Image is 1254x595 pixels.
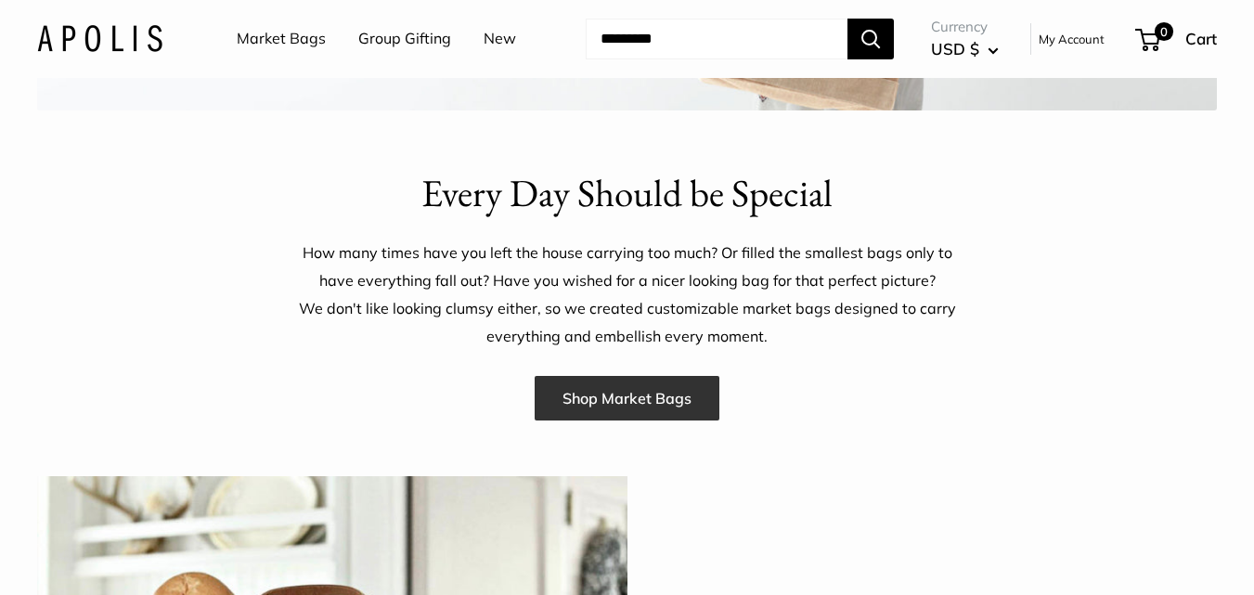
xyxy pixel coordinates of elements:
span: Currency [931,14,999,40]
span: Cart [1185,29,1217,48]
button: Search [847,19,894,59]
a: 0 Cart [1137,24,1217,54]
img: Apolis [37,25,162,52]
p: How many times have you left the house carrying too much? Or filled the smallest bags only to hav... [293,239,962,351]
a: My Account [1039,28,1105,50]
span: 0 [1155,22,1173,41]
a: Market Bags [237,25,326,53]
input: Search... [586,19,847,59]
button: USD $ [931,34,999,64]
span: USD $ [931,39,979,58]
a: Shop Market Bags [535,376,719,420]
a: Group Gifting [358,25,451,53]
h2: Every Day Should be Special [293,166,962,221]
a: New [484,25,516,53]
